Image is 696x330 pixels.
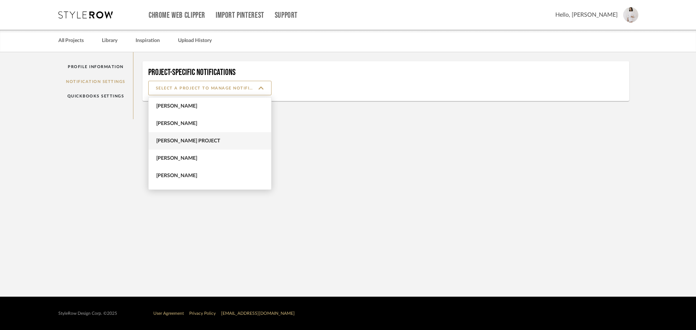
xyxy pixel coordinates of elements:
a: Library [102,36,117,46]
a: Import Pinterest [216,12,264,18]
span: [PERSON_NAME] Project [156,138,265,144]
span: [PERSON_NAME] [156,155,265,162]
div: StyleRow Design Corp. ©2025 [58,311,117,316]
h4: Project-Specific Notifications [148,67,624,78]
a: All Projects [58,36,84,46]
span: [PERSON_NAME] [156,121,265,127]
span: Hello, [PERSON_NAME] [555,11,618,19]
a: Support [275,12,298,18]
a: User Agreement [153,311,184,316]
a: [EMAIL_ADDRESS][DOMAIN_NAME] [221,311,295,316]
a: Chrome Web Clipper [149,12,205,18]
a: Upload History [178,36,212,46]
a: Privacy Policy [189,311,216,316]
a: Profile Information [58,59,133,74]
input: SELECT A PROJECT TO MANAGE NOTIFICATIONS [148,81,272,95]
img: avatar [623,7,638,22]
span: [PERSON_NAME] [156,173,265,179]
a: Inspiration [136,36,160,46]
span: [PERSON_NAME] [156,103,265,109]
a: QuickBooks Settings [58,89,133,104]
